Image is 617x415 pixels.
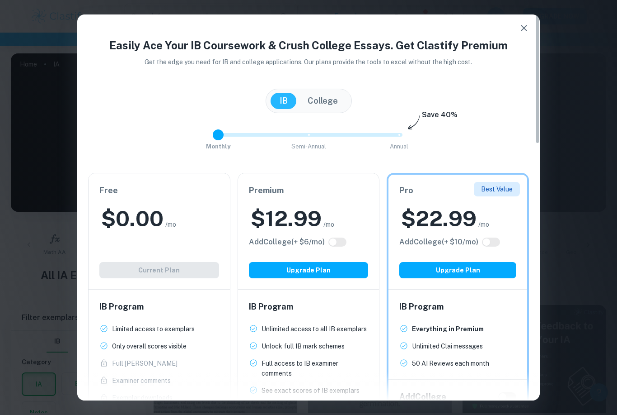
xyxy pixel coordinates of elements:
h2: $ 12.99 [251,204,322,233]
p: 50 AI Reviews each month [412,358,489,368]
span: /mo [323,219,334,229]
h6: Free [99,184,219,197]
h6: Click to see all the additional College features. [249,237,325,248]
span: Monthly [206,143,230,150]
h6: Save 40% [422,110,458,125]
p: Full access to IB examiner comments [262,358,369,378]
h6: Premium [249,184,369,197]
h4: Easily Ace Your IB Coursework & Crush College Essays. Get Clastify Premium [88,37,529,53]
p: Limited access to exemplars [112,324,195,334]
h6: IB Program [249,301,369,313]
span: Semi-Annual [291,143,326,150]
button: IB [271,93,297,109]
img: subscription-arrow.svg [408,115,420,130]
h2: $ 0.00 [101,204,164,233]
h2: $ 22.99 [401,204,477,233]
h6: IB Program [399,301,516,313]
span: /mo [478,219,489,229]
p: Best Value [481,184,513,194]
button: Upgrade Plan [399,262,516,278]
button: Upgrade Plan [249,262,369,278]
h6: Pro [399,184,516,197]
p: Unlimited Clai messages [412,341,483,351]
span: /mo [165,219,176,229]
button: College [299,93,347,109]
p: Unlock full IB mark schemes [262,341,345,351]
p: Only overall scores visible [112,341,187,351]
span: Annual [390,143,408,150]
p: Get the edge you need for IB and college applications. Our plans provide the tools to excel witho... [132,57,485,67]
p: Unlimited access to all IB exemplars [262,324,367,334]
p: Everything in Premium [412,324,484,334]
p: Full [PERSON_NAME] [112,358,178,368]
h6: IB Program [99,301,219,313]
h6: Click to see all the additional College features. [399,237,478,248]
